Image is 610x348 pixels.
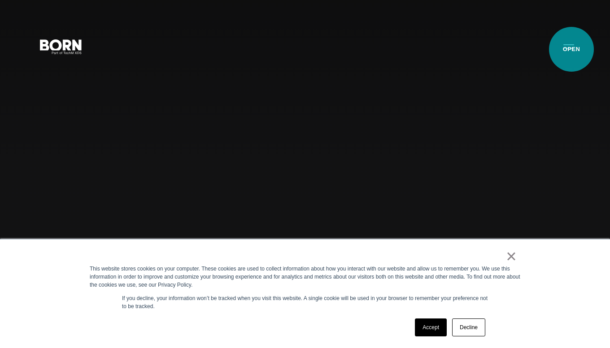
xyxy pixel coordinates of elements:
[558,37,579,56] button: Open
[506,252,517,260] a: ×
[90,265,520,289] div: This website stores cookies on your computer. These cookies are used to collect information about...
[415,318,447,336] a: Accept
[452,318,485,336] a: Decline
[122,294,488,310] p: If you decline, your information won’t be tracked when you visit this website. A single cookie wi...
